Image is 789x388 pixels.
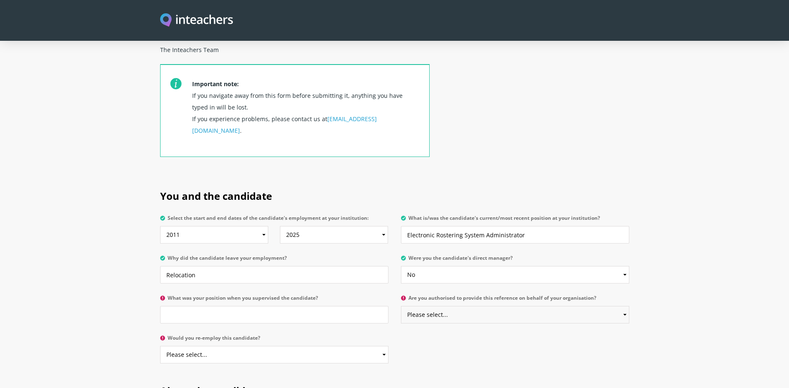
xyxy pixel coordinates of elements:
label: What is/was the candidate's current/most recent position at your institution? [401,215,629,226]
span: You and the candidate [160,189,272,203]
label: Were you the candidate's direct manager? [401,255,629,266]
label: Are you authorised to provide this reference on behalf of your organisation? [401,295,629,306]
a: Visit this site's homepage [160,13,233,28]
strong: Important note: [192,80,239,88]
p: If you navigate away from this form before submitting it, anything you have typed in will be lost... [192,75,419,157]
p: Best Wishes The Inteachers Team [160,29,430,64]
img: Inteachers [160,13,233,28]
label: Would you re-employ this candidate? [160,335,388,346]
label: Select the start and end dates of the candidate's employment at your institution: [160,215,388,226]
label: What was your position when you supervised the candidate? [160,295,388,306]
label: Why did the candidate leave your employment? [160,255,388,266]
